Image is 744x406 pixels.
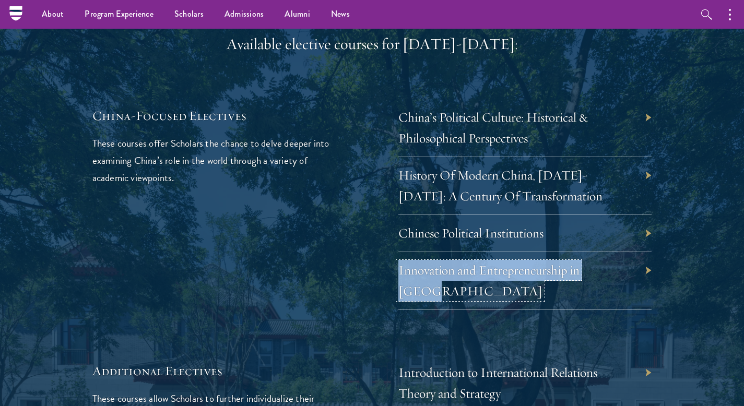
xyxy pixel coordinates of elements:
[92,362,346,380] h5: Additional Electives
[398,364,597,401] a: Introduction to International Relations Theory and Strategy
[92,34,652,55] div: Available elective courses for [DATE]-[DATE]:
[92,107,346,125] h5: China-Focused Electives
[398,262,580,299] a: Innovation and Entrepreneurship in [GEOGRAPHIC_DATA]
[398,225,544,241] a: Chinese Political Institutions
[398,109,588,146] a: China’s Political Culture: Historical & Philosophical Perspectives
[398,167,603,204] a: History Of Modern China, [DATE]-[DATE]: A Century Of Transformation
[92,135,346,186] p: These courses offer Scholars the chance to delve deeper into examining China’s role in the world ...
